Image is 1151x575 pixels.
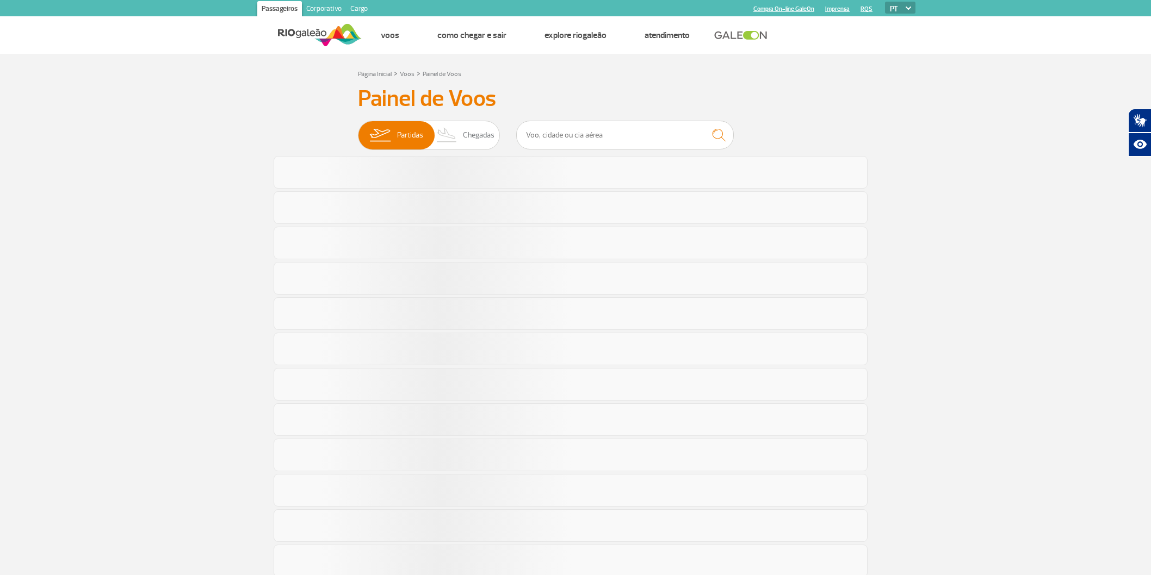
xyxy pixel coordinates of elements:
span: Chegadas [463,121,494,149]
button: Abrir tradutor de língua de sinais. [1128,109,1151,133]
img: slider-embarque [363,121,397,149]
a: > [394,67,398,79]
a: Painel de Voos [423,70,461,78]
a: Corporativo [302,1,346,18]
a: Página Inicial [358,70,392,78]
h3: Painel de Voos [358,85,793,112]
a: Como chegar e sair [437,30,506,41]
a: Passageiros [257,1,302,18]
a: Voos [381,30,399,41]
button: Abrir recursos assistivos. [1128,133,1151,157]
a: Atendimento [645,30,690,41]
a: Imprensa [825,5,850,12]
a: RQS [861,5,872,12]
a: > [417,67,420,79]
a: Compra On-line GaleOn [753,5,814,12]
img: slider-desembarque [431,121,463,149]
a: Cargo [346,1,372,18]
a: Explore RIOgaleão [544,30,607,41]
input: Voo, cidade ou cia aérea [516,121,734,149]
a: Voos [400,70,414,78]
span: Partidas [397,121,423,149]
div: Plugin de acessibilidade da Hand Talk. [1128,109,1151,157]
